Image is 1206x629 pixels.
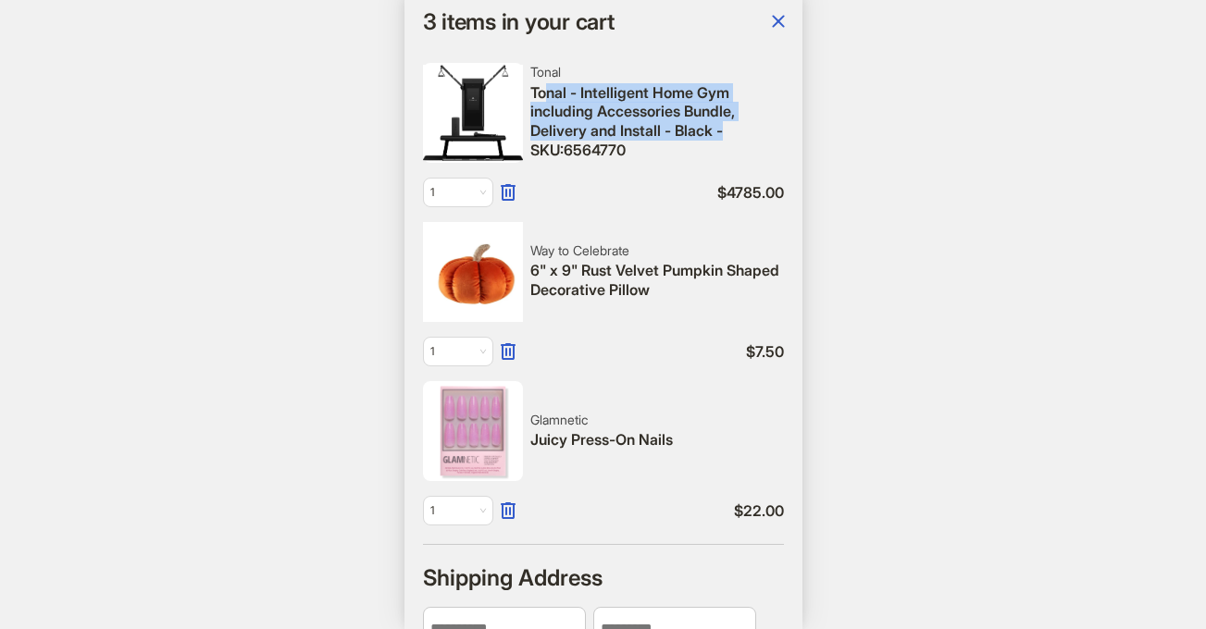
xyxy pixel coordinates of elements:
span: 1 [430,338,486,365]
span: $ 22.00 [530,501,784,521]
div: Glamnetic [530,412,784,428]
span: $ 4785.00 [530,183,784,203]
span: 1 [430,179,486,206]
span: 1 [430,497,486,524]
div: 6" x 9" Rust Velvet Pumpkin Shaped Decorative Pillow [530,261,784,300]
div: Juicy Press-On Nails [530,430,784,450]
div: Tonal [530,64,784,80]
img: 6" x 9" Rust Velvet Pumpkin Shaped Decorative Pillow [423,222,523,322]
div: Tonal - Intelligent Home Gym including Accessories Bundle, Delivery and Install - Black - SKU:656... [530,83,784,160]
div: Way to Celebrate [530,242,784,259]
img: Juicy Press-On Nails [423,381,523,481]
span: $ 7.50 [530,342,784,362]
h1: 3 items in your cart [423,10,615,34]
img: Tonal - Intelligent Home Gym including Accessories Bundle, Delivery and Install - Black - SKU:656... [423,63,523,163]
h2: Shipping Address [423,563,603,592]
